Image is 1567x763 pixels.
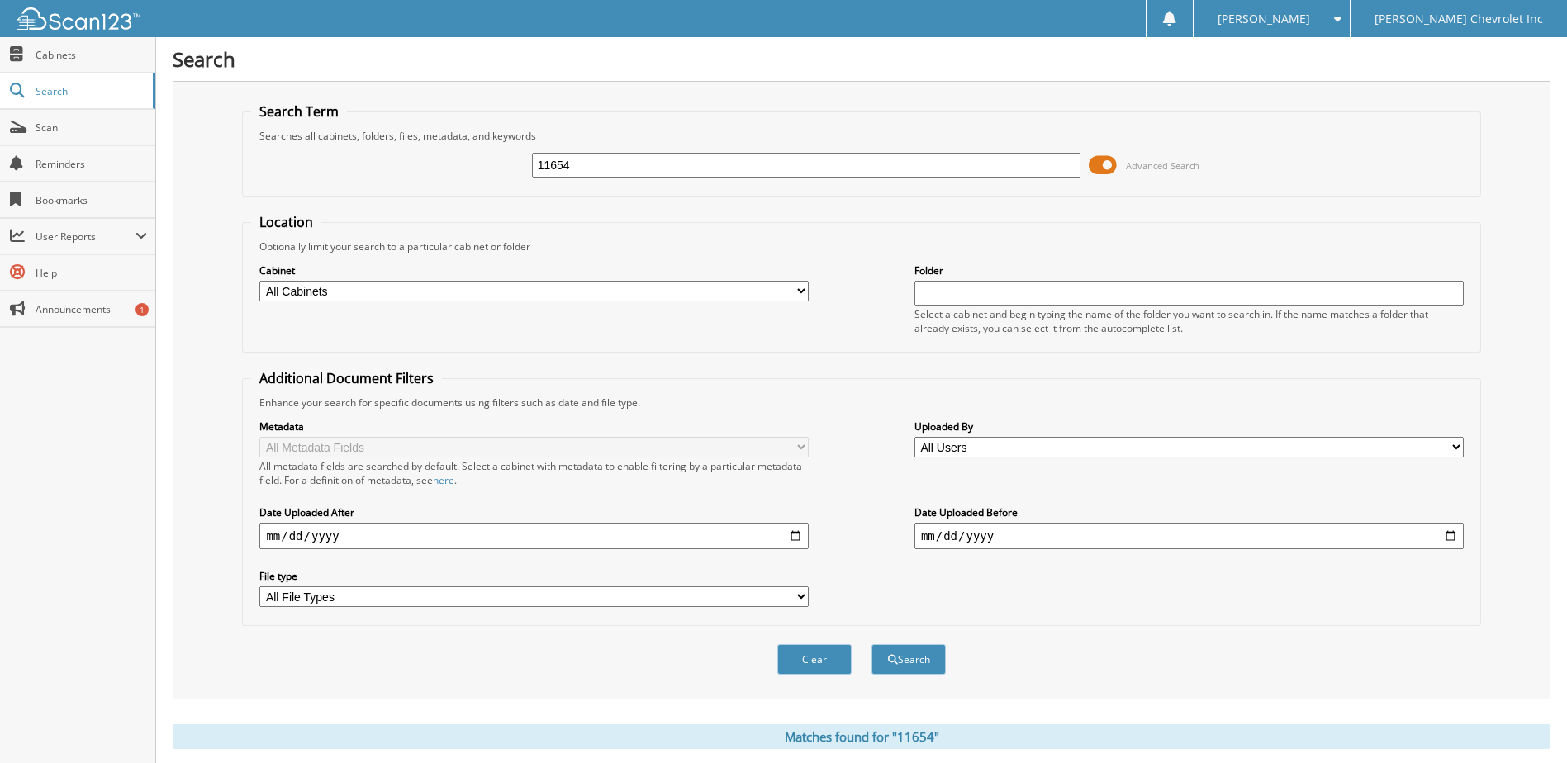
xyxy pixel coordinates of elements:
[251,129,1471,143] div: Searches all cabinets, folders, files, metadata, and keywords
[777,644,852,675] button: Clear
[36,121,147,135] span: Scan
[17,7,140,30] img: scan123-logo-white.svg
[251,102,347,121] legend: Search Term
[173,724,1550,749] div: Matches found for "11654"
[36,48,147,62] span: Cabinets
[251,213,321,231] legend: Location
[871,644,946,675] button: Search
[259,419,809,434] label: Metadata
[259,523,809,549] input: start
[259,505,809,519] label: Date Uploaded After
[1126,159,1199,172] span: Advanced Search
[433,473,454,487] a: here
[173,45,1550,73] h1: Search
[259,263,809,277] label: Cabinet
[914,307,1464,335] div: Select a cabinet and begin typing the name of the folder you want to search in. If the name match...
[914,523,1464,549] input: end
[36,84,145,98] span: Search
[36,266,147,280] span: Help
[251,396,1471,410] div: Enhance your search for specific documents using filters such as date and file type.
[914,263,1464,277] label: Folder
[914,419,1464,434] label: Uploaded By
[135,303,149,316] div: 1
[251,369,442,387] legend: Additional Document Filters
[36,193,147,207] span: Bookmarks
[36,302,147,316] span: Announcements
[914,505,1464,519] label: Date Uploaded Before
[259,459,809,487] div: All metadata fields are searched by default. Select a cabinet with metadata to enable filtering b...
[1218,14,1310,24] span: [PERSON_NAME]
[36,230,135,244] span: User Reports
[251,239,1471,254] div: Optionally limit your search to a particular cabinet or folder
[36,157,147,171] span: Reminders
[259,569,809,583] label: File type
[1375,14,1543,24] span: [PERSON_NAME] Chevrolet Inc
